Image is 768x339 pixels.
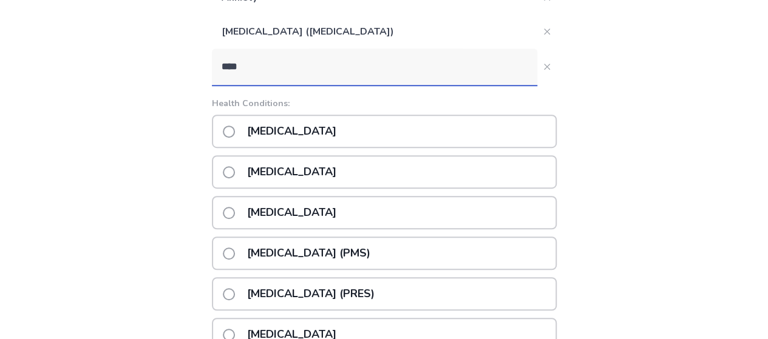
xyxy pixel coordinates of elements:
[537,57,557,76] button: Close
[240,278,382,309] p: [MEDICAL_DATA] (PRES)
[537,22,557,41] button: Close
[240,156,344,187] p: [MEDICAL_DATA]
[212,49,537,85] input: Close
[212,97,557,110] p: Health Conditions:
[240,197,344,228] p: [MEDICAL_DATA]
[240,238,378,269] p: [MEDICAL_DATA] (PMS)
[212,15,537,49] p: [MEDICAL_DATA] ([MEDICAL_DATA])
[240,116,344,147] p: [MEDICAL_DATA]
